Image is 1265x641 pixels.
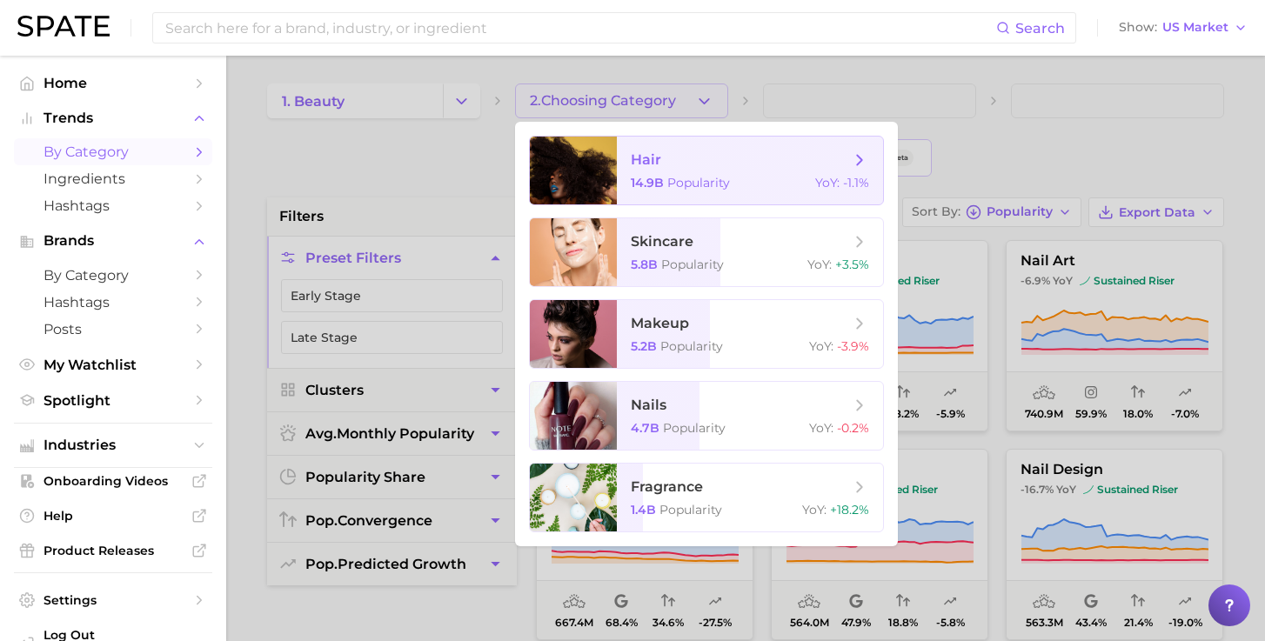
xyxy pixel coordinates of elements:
[14,538,212,564] a: Product Releases
[631,397,666,413] span: nails
[44,75,183,91] span: Home
[14,228,212,254] button: Brands
[44,170,183,187] span: Ingredients
[14,262,212,289] a: by Category
[631,315,689,331] span: makeup
[44,357,183,373] span: My Watchlist
[815,175,840,190] span: YoY :
[631,233,693,250] span: skincare
[659,502,722,517] span: Popularity
[809,338,833,354] span: YoY :
[14,165,212,192] a: Ingredients
[14,192,212,219] a: Hashtags
[830,502,869,517] span: +18.2%
[515,122,898,546] ul: 2.Choosing Category
[44,392,183,409] span: Spotlight
[44,294,183,310] span: Hashtags
[14,105,212,131] button: Trends
[44,267,183,284] span: by Category
[1015,20,1065,37] span: Search
[661,257,724,272] span: Popularity
[14,587,212,613] a: Settings
[164,13,996,43] input: Search here for a brand, industry, or ingredient
[663,420,726,436] span: Popularity
[837,338,869,354] span: -3.9%
[14,316,212,343] a: Posts
[14,70,212,97] a: Home
[44,144,183,160] span: by Category
[631,420,659,436] span: 4.7b
[44,592,183,608] span: Settings
[14,351,212,378] a: My Watchlist
[14,289,212,316] a: Hashtags
[44,473,183,489] span: Onboarding Videos
[802,502,827,517] span: YoY :
[1119,23,1157,32] span: Show
[807,257,832,272] span: YoY :
[631,338,657,354] span: 5.2b
[44,197,183,214] span: Hashtags
[17,16,110,37] img: SPATE
[835,257,869,272] span: +3.5%
[1114,17,1252,39] button: ShowUS Market
[14,387,212,414] a: Spotlight
[631,257,658,272] span: 5.8b
[44,508,183,524] span: Help
[631,502,656,517] span: 1.4b
[660,338,723,354] span: Popularity
[44,437,183,453] span: Industries
[631,175,664,190] span: 14.9b
[631,478,703,495] span: fragrance
[44,110,183,126] span: Trends
[14,432,212,458] button: Industries
[667,175,730,190] span: Popularity
[14,503,212,529] a: Help
[44,321,183,337] span: Posts
[809,420,833,436] span: YoY :
[44,233,183,249] span: Brands
[14,468,212,494] a: Onboarding Videos
[1162,23,1228,32] span: US Market
[843,175,869,190] span: -1.1%
[14,138,212,165] a: by Category
[631,151,661,168] span: hair
[44,543,183,558] span: Product Releases
[837,420,869,436] span: -0.2%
